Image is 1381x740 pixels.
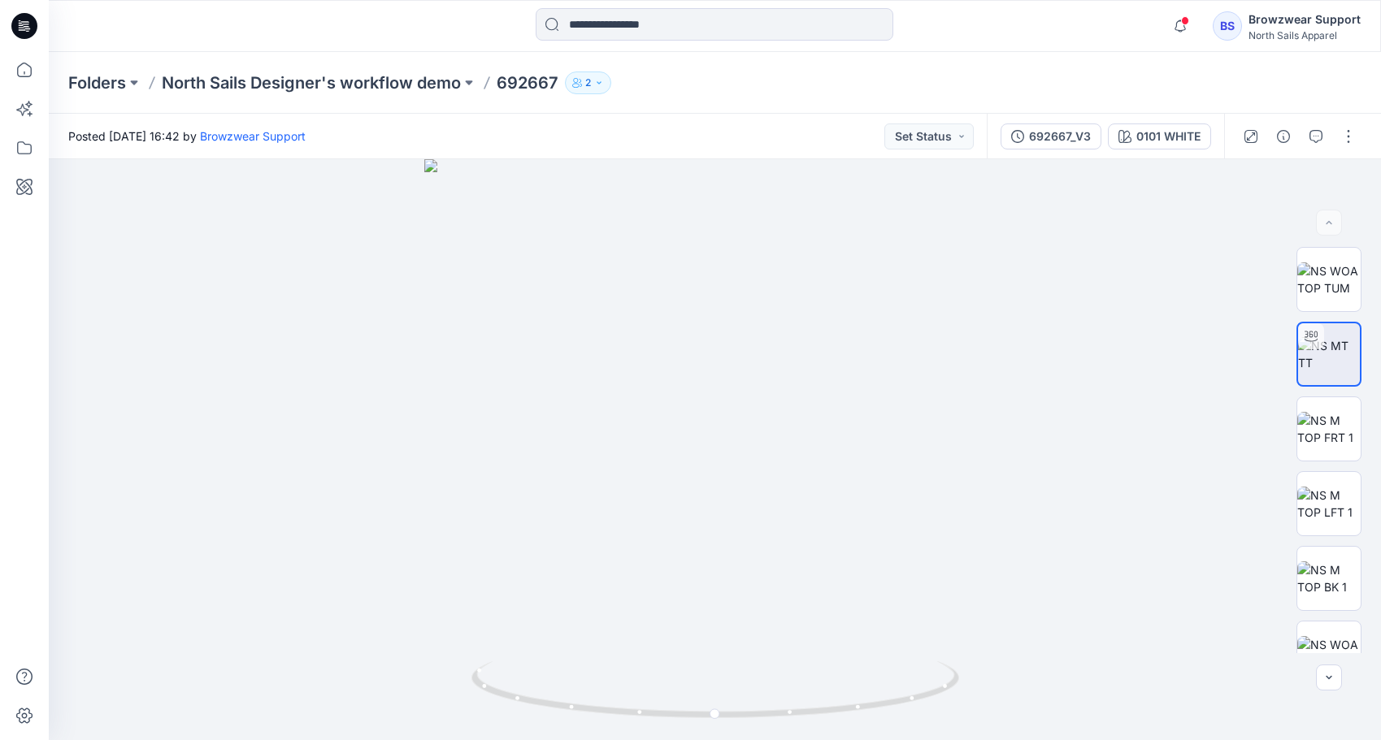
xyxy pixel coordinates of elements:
[1297,636,1361,670] img: NS WOA TOP FRT
[1136,128,1201,145] div: 0101 WHITE
[1297,412,1361,446] img: NS M TOP FRT 1
[1249,29,1361,41] div: North Sails Apparel
[1249,10,1361,29] div: Browzwear Support
[1270,123,1296,149] button: Details
[497,71,558,94] p: 692667
[200,129,306,143] a: Browzwear Support
[68,128,306,145] span: Posted [DATE] 16:42 by
[1297,487,1361,521] img: NS M TOP LFT 1
[68,71,126,94] a: Folders
[1297,561,1361,595] img: NS M TOP BK 1
[585,74,591,92] p: 2
[1213,11,1242,41] div: BS
[162,71,461,94] a: North Sails Designer's workflow demo
[1298,337,1360,371] img: NS MT TT
[1029,128,1091,145] div: 692667_V3
[565,71,611,94] button: 2
[1108,123,1211,149] button: 0101 WHITE
[1001,123,1101,149] button: 692667_V3
[1297,262,1361,296] img: NS WOA TOP TUM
